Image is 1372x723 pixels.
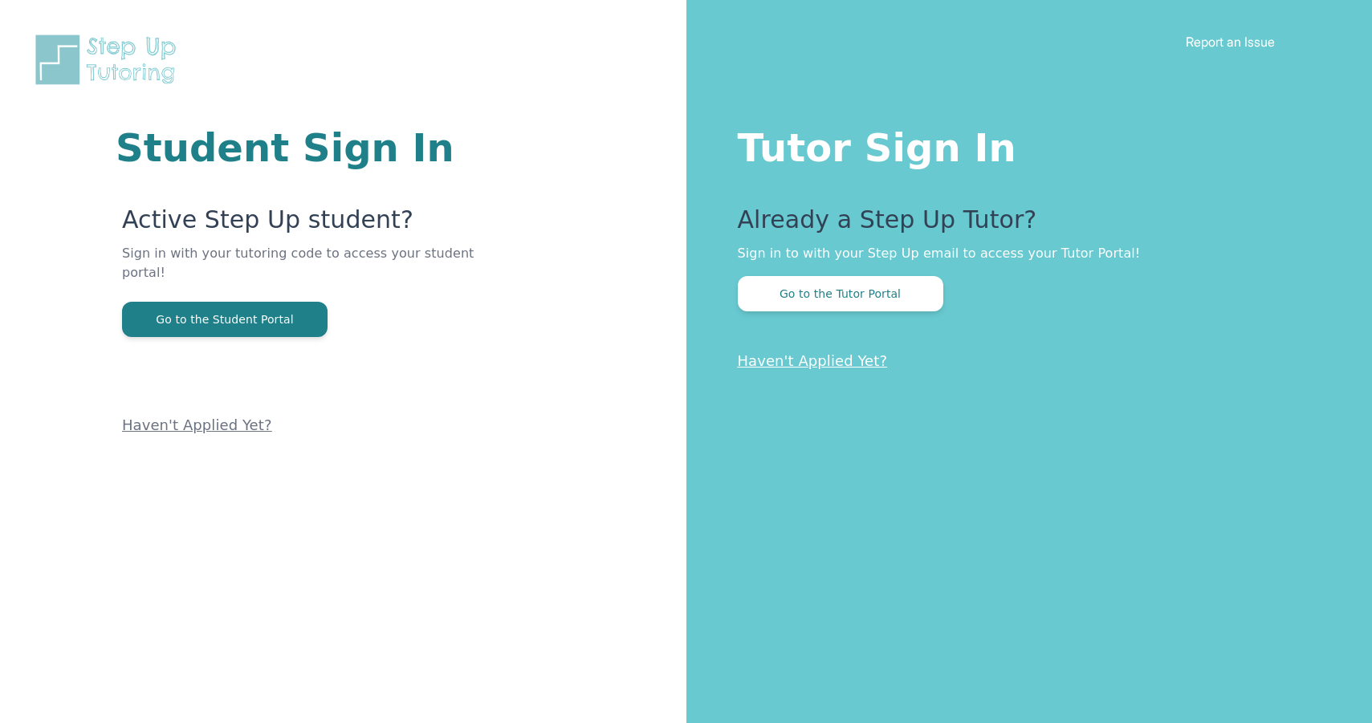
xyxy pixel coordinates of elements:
[116,128,494,167] h1: Student Sign In
[738,122,1309,167] h1: Tutor Sign In
[738,352,888,369] a: Haven't Applied Yet?
[738,205,1309,244] p: Already a Step Up Tutor?
[32,32,186,87] img: Step Up Tutoring horizontal logo
[738,244,1309,263] p: Sign in to with your Step Up email to access your Tutor Portal!
[122,311,328,327] a: Go to the Student Portal
[738,286,943,301] a: Go to the Tutor Portal
[122,302,328,337] button: Go to the Student Portal
[122,416,272,433] a: Haven't Applied Yet?
[1186,34,1275,50] a: Report an Issue
[738,276,943,311] button: Go to the Tutor Portal
[122,244,494,302] p: Sign in with your tutoring code to access your student portal!
[122,205,494,244] p: Active Step Up student?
